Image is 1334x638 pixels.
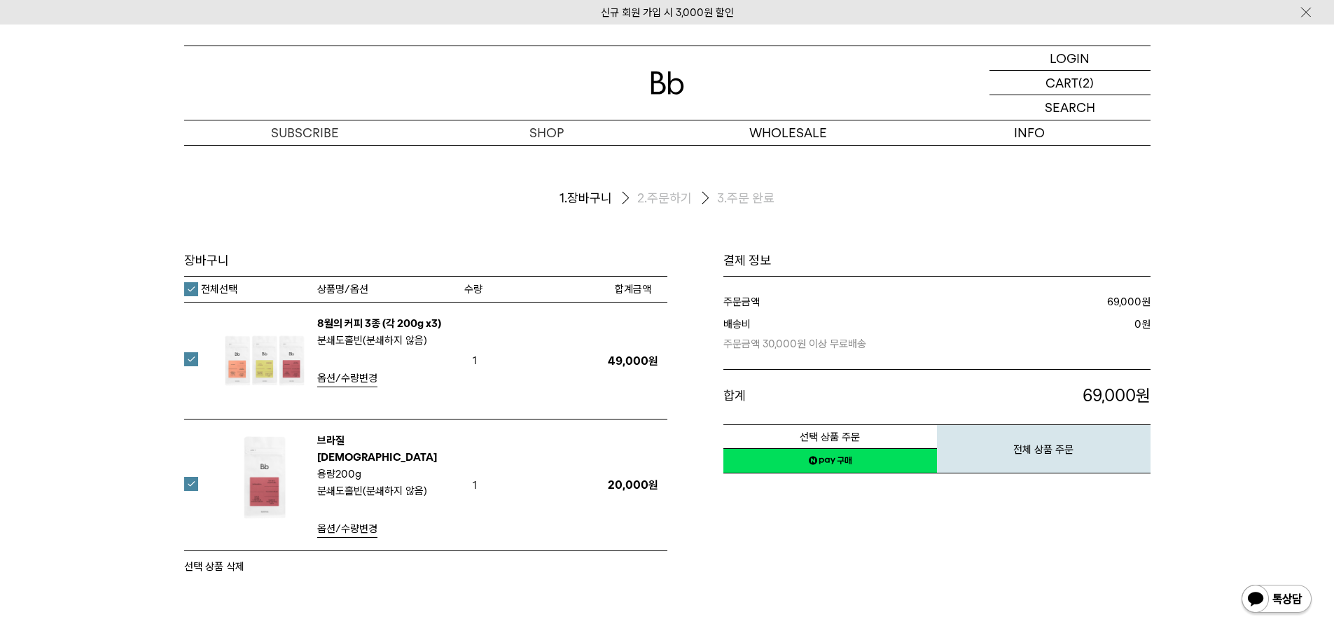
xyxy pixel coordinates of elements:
a: LOGIN [989,46,1151,71]
label: 전체선택 [184,282,237,296]
dt: 합계 [723,384,915,408]
span: 옵션/수량변경 [317,522,377,535]
strong: 0 [1134,318,1141,331]
li: 주문하기 [637,187,717,210]
p: 분쇄도 [317,332,457,349]
b: 홀빈(분쇄하지 않음) [345,334,427,347]
p: 용량 [317,466,457,483]
h3: 장바구니 [184,252,667,269]
span: 옵션/수량변경 [317,372,377,384]
p: INFO [909,120,1151,145]
dd: 원 [1000,316,1151,352]
th: 수량 [464,277,599,302]
span: 2. [637,190,647,207]
a: SUBSCRIBE [184,120,426,145]
b: 200g [335,468,361,480]
a: 신규 회원 가입 시 3,000원 할인 [601,6,734,19]
p: LOGIN [1050,46,1090,70]
img: 브라질 사맘바이아 [219,432,310,523]
p: (2) [1078,71,1094,95]
th: 상품명/옵션 [317,277,464,302]
dt: 주문금액 [723,293,933,310]
a: SHOP [426,120,667,145]
a: 옵션/수량변경 [317,370,377,387]
p: 주문금액 30,000원 이상 무료배송 [723,333,1001,352]
dt: 배송비 [723,316,1001,352]
span: 1 [464,350,485,371]
span: 1 [464,475,485,496]
li: 장바구니 [560,187,637,210]
span: 1. [560,190,567,207]
b: 홀빈(분쇄하지 않음) [345,485,427,497]
p: 분쇄도 [317,483,457,499]
button: 전체 상품 주문 [937,424,1151,473]
a: 옵션/수량변경 [317,520,377,538]
dd: 원 [933,293,1151,310]
img: 카카오톡 채널 1:1 채팅 버튼 [1240,583,1313,617]
button: 선택 상품 주문 [723,424,937,449]
a: CART (2) [989,71,1151,95]
span: 69,000 [1083,385,1136,405]
th: 합계금액 [599,277,667,302]
strong: 69,000 [1107,296,1141,308]
p: WHOLESALE [667,120,909,145]
button: 선택 상품 삭제 [184,558,244,575]
p: SEARCH [1045,95,1095,120]
h1: 결제 정보 [723,252,1151,269]
span: 3. [717,190,727,207]
p: 20,000원 [599,478,667,492]
li: 주문 완료 [717,190,774,207]
a: 새창 [723,448,937,473]
p: 49,000원 [599,354,667,368]
p: 원 [914,384,1151,408]
a: 8월의 커피 3종 (각 200g x3) [317,317,441,330]
a: 브라질 [DEMOGRAPHIC_DATA] [317,434,437,464]
img: 로고 [651,71,684,95]
img: 8월의 커피 3종 (각 200g x3) [219,315,310,406]
p: CART [1045,71,1078,95]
